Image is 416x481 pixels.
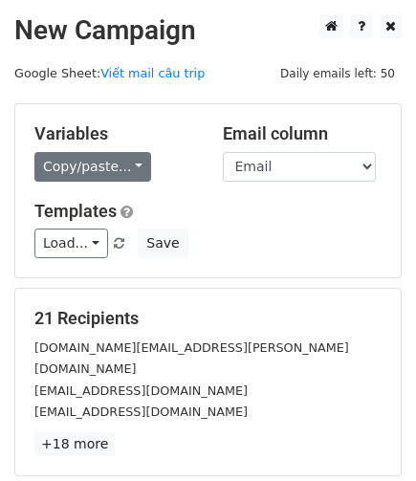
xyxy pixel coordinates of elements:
[100,66,205,80] a: Viết mail câu trip
[320,389,416,481] iframe: Chat Widget
[34,201,117,221] a: Templates
[320,389,416,481] div: Tiện ích trò chuyện
[14,66,205,80] small: Google Sheet:
[34,229,108,258] a: Load...
[138,229,187,258] button: Save
[34,432,115,456] a: +18 more
[274,63,402,84] span: Daily emails left: 50
[34,383,248,398] small: [EMAIL_ADDRESS][DOMAIN_NAME]
[34,404,248,419] small: [EMAIL_ADDRESS][DOMAIN_NAME]
[223,123,383,144] h5: Email column
[14,14,402,47] h2: New Campaign
[274,66,402,80] a: Daily emails left: 50
[34,152,151,182] a: Copy/paste...
[34,340,349,377] small: [DOMAIN_NAME][EMAIL_ADDRESS][PERSON_NAME][DOMAIN_NAME]
[34,308,382,329] h5: 21 Recipients
[34,123,194,144] h5: Variables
